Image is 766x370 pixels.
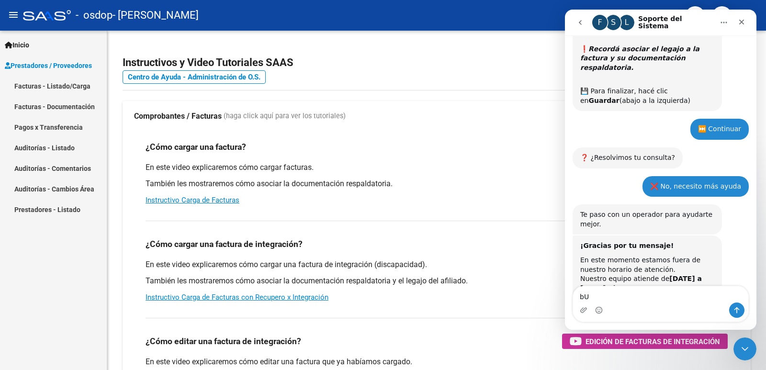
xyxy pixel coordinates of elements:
[134,111,222,122] strong: Comprobantes / Facturas
[123,54,751,72] h2: Instructivos y Video Tutoriales SAAS
[8,109,184,138] div: . dice…
[85,172,176,182] div: ❌ No, necesito más ayuda
[78,167,184,188] div: ❌ No, necesito más ayuda
[123,70,266,84] a: Centro de Ayuda - Administración de O.S.
[146,293,328,302] a: Instructivo Carga de Facturas con Recupero x Integración
[164,293,180,308] button: Enviar un mensaje…
[8,226,157,322] div: ¡Gracias por tu mensaje!En este momento estamos fuera de nuestro horario de atención.Nuestro equi...
[125,109,184,130] div: ⏭️ Continuar
[113,5,199,26] span: - [PERSON_NAME]
[146,357,728,367] p: En este video explicaremos cómo editar una factura que ya habíamos cargado.
[15,232,109,240] b: ¡Gracias por tu mensaje!
[146,162,728,173] p: En este video explicaremos cómo cargar facturas.
[15,35,135,62] i: Recordá asociar el legajo a la factura y su documentación respaldatoria.
[24,87,55,95] b: Guardar
[146,259,728,270] p: En este video explicaremos cómo cargar una factura de integración (discapacidad).
[8,9,19,21] mat-icon: menu
[8,138,184,167] div: Fin dice…
[146,276,728,286] p: También les mostraremos cómo asociar la documentación respaldatoria y el legajo del afiliado.
[586,336,720,348] span: Edición de Facturas de integración
[146,237,303,251] h3: ¿Cómo cargar una factura de integración?
[8,277,183,293] textarea: Escribe un mensaje...
[133,115,176,124] div: ⏭️ Continuar
[146,196,239,204] a: Instructivo Carga de Facturas
[5,40,29,50] span: Inicio
[76,5,113,26] span: - osdop
[8,167,184,195] div: . dice…
[146,140,246,154] h3: ¿Cómo cargar una factura?
[146,179,728,189] p: También les mostraremos cómo asociar la documentación respaldatoria.
[8,138,118,159] div: ❓ ¿Resolvimos tu consulta?
[15,201,149,219] div: Te paso con un operador para ayudarte mejor.
[565,10,756,330] iframe: Intercom live chat
[15,297,23,304] button: Adjuntar un archivo
[733,337,756,360] iframe: Intercom live chat
[8,195,157,225] div: Te paso con un operador para ayudarte mejor.
[5,60,92,71] span: Prestadores / Proveedores
[562,334,728,349] button: Edición de Facturas de integración
[15,246,149,283] div: En este momento estamos fuera de nuestro horario de atención. Nuestro equipo atiende de .
[15,144,110,153] div: ❓ ¿Resolvimos tu consulta?
[30,297,38,304] button: Selector de emoji
[15,77,149,96] div: 💾 Para finalizar, hacé clic en (abajo a la izquierda)
[224,111,346,122] span: (haga click aquí para ver los tutoriales)
[8,226,184,343] div: Fin dice…
[146,335,301,348] h3: ¿Cómo editar una factura de integración?
[123,101,751,132] mat-expansion-panel-header: Comprobantes / Facturas (haga click aquí para ver los tutoriales)
[8,195,184,226] div: Fin dice…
